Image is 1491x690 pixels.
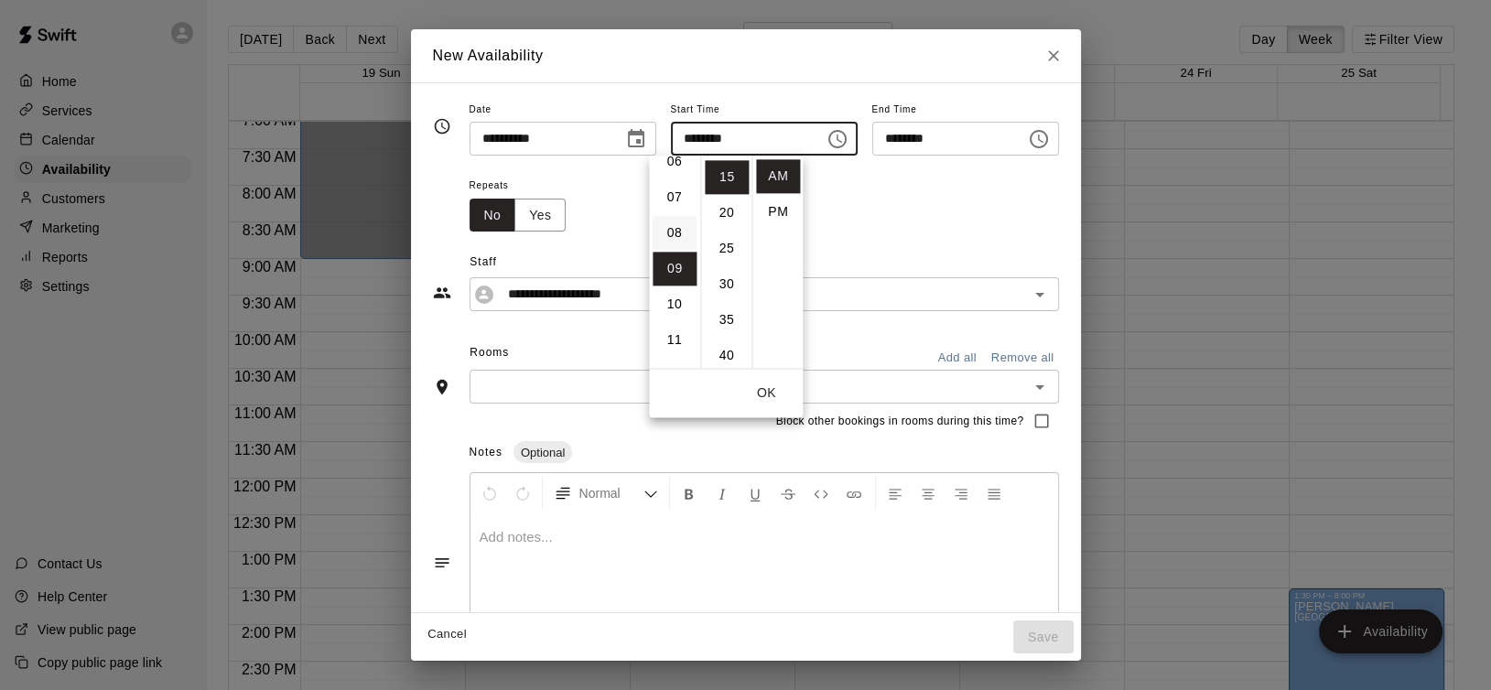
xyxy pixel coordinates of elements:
[740,477,771,510] button: Format Underline
[1027,282,1053,307] button: Open
[470,446,502,458] span: Notes
[705,232,749,265] li: 25 minutes
[433,554,451,572] svg: Notes
[649,156,700,368] ul: Select hours
[653,252,697,286] li: 9 hours
[653,145,697,178] li: 6 hours
[705,196,749,230] li: 20 minutes
[671,98,858,123] span: Start Time
[470,199,516,232] button: No
[470,346,509,359] span: Rooms
[700,156,751,368] ul: Select minutes
[819,121,856,157] button: Choose time, selected time is 9:15 AM
[653,180,697,214] li: 7 hours
[618,121,654,157] button: Choose date, selected date is Oct 23, 2025
[470,248,1058,277] span: Staff
[507,477,538,510] button: Redo
[433,117,451,135] svg: Timing
[880,477,911,510] button: Left Align
[805,477,837,510] button: Insert Code
[913,477,944,510] button: Center Align
[470,174,581,199] span: Repeats
[653,323,697,357] li: 11 hours
[470,199,567,232] div: outlined button group
[474,477,505,510] button: Undo
[707,477,738,510] button: Format Italics
[756,159,800,193] li: AM
[978,477,1010,510] button: Justify Align
[1021,121,1057,157] button: Choose time, selected time is 9:45 AM
[705,303,749,337] li: 35 minutes
[433,44,544,68] h6: New Availability
[705,267,749,301] li: 30 minutes
[653,287,697,321] li: 10 hours
[418,620,477,649] button: Cancel
[945,477,977,510] button: Right Align
[1027,374,1053,400] button: Open
[705,160,749,194] li: 15 minutes
[872,98,1059,123] span: End Time
[773,477,804,510] button: Format Strikethrough
[546,477,665,510] button: Formatting Options
[751,156,803,368] ul: Select meridiem
[756,195,800,229] li: PM
[928,344,987,372] button: Add all
[514,199,566,232] button: Yes
[674,477,705,510] button: Format Bold
[737,376,795,410] button: OK
[987,344,1059,372] button: Remove all
[433,378,451,396] svg: Rooms
[653,216,697,250] li: 8 hours
[470,98,656,123] span: Date
[705,339,749,372] li: 40 minutes
[705,124,749,158] li: 10 minutes
[433,284,451,302] svg: Staff
[579,484,643,502] span: Normal
[776,413,1024,431] span: Block other bookings in rooms during this time?
[838,477,870,510] button: Insert Link
[513,446,572,459] span: Optional
[1037,39,1070,72] button: Close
